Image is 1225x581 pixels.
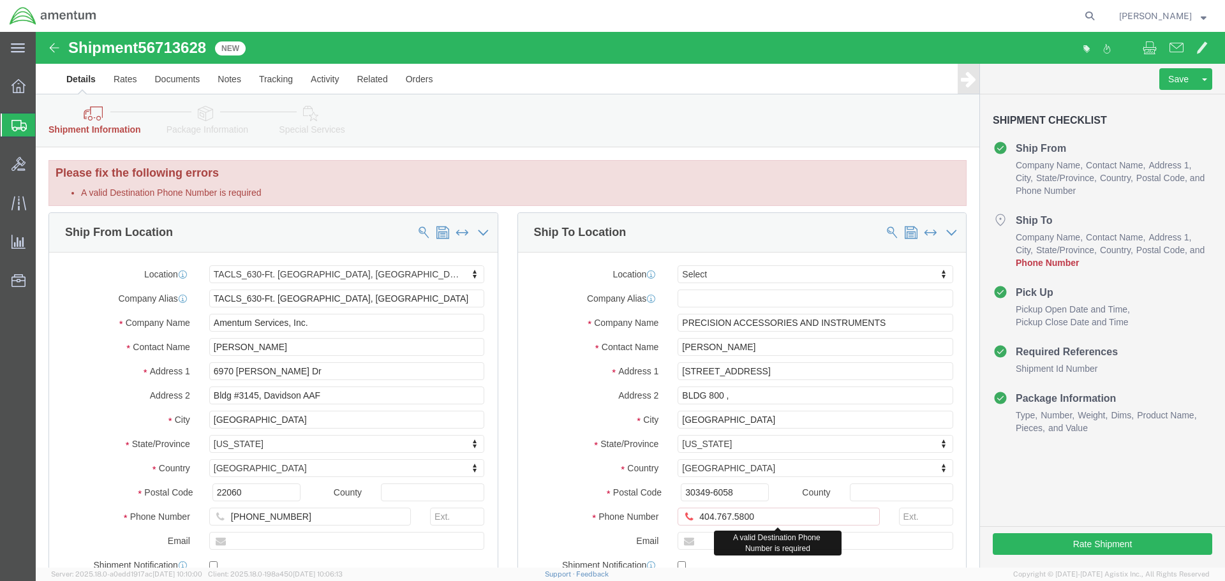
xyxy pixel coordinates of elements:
[1119,9,1192,23] span: Bobby Allison
[152,570,202,578] span: [DATE] 10:10:00
[36,32,1225,568] iframe: FS Legacy Container
[576,570,609,578] a: Feedback
[208,570,343,578] span: Client: 2025.18.0-198a450
[1118,8,1207,24] button: [PERSON_NAME]
[1013,569,1210,580] span: Copyright © [DATE]-[DATE] Agistix Inc., All Rights Reserved
[51,570,202,578] span: Server: 2025.18.0-a0edd1917ac
[545,570,577,578] a: Support
[293,570,343,578] span: [DATE] 10:06:13
[9,6,97,26] img: logo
